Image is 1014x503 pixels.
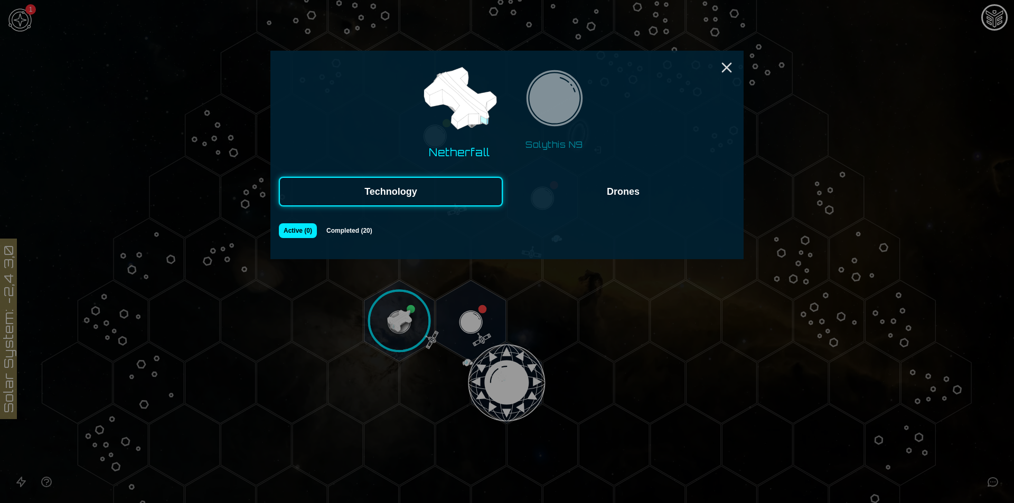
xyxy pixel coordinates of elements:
[514,64,596,155] button: Solythis N9
[409,54,509,165] button: Netherfall
[521,68,588,135] img: Planet
[321,223,378,238] button: Completed (20)
[279,223,317,238] button: Active (0)
[511,177,735,206] button: Drones
[718,59,735,76] button: Close
[419,59,500,140] img: Ship
[279,177,503,206] button: Technology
